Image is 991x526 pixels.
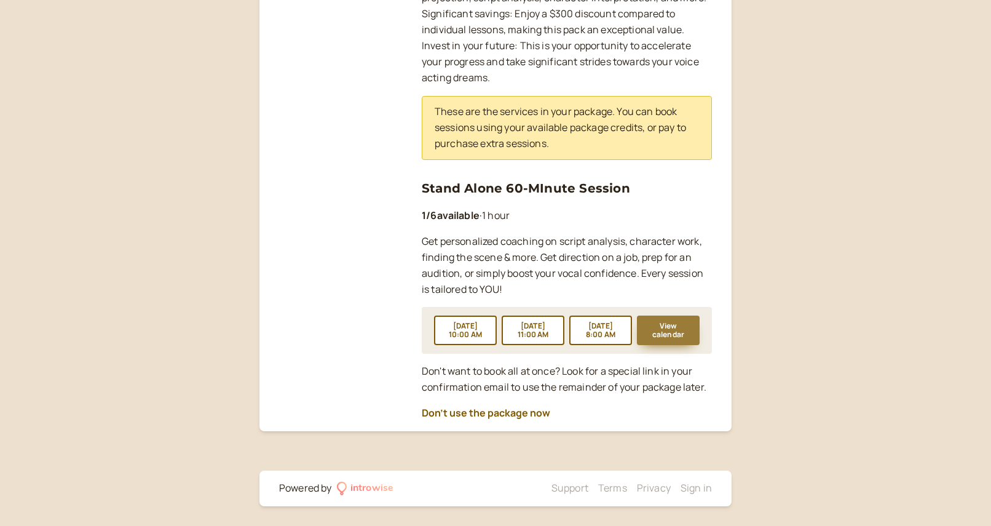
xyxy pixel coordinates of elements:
p: 1 hour [422,208,712,224]
button: Don't use the package now [422,407,550,418]
p: Don't want to book all at once? Look for a special link in your confirmation email to use the rem... [422,364,712,396]
span: · [480,209,482,222]
button: [DATE]8:00 AM [569,316,632,345]
div: Powered by [279,480,332,496]
a: introwise [337,480,394,496]
a: Privacy [637,481,671,495]
button: [DATE]11:00 AM [502,316,564,345]
h3: Stand Alone 60-MInute Session [422,178,712,198]
p: These are the services in your package. You can book sessions using your available package credit... [435,104,699,152]
button: [DATE]10:00 AM [434,316,497,345]
a: Support [551,481,588,495]
b: 1 / 6 available [422,209,480,222]
a: Terms [598,481,627,495]
p: Get personalized coaching on script analysis, character work, finding the scene & more. Get direc... [422,234,712,298]
div: introwise [350,480,393,496]
button: View calendar [637,316,700,345]
a: Sign in [681,481,712,495]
